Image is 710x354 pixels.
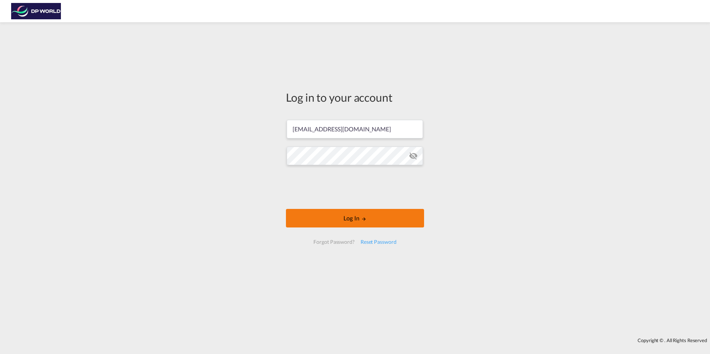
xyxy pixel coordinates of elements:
md-icon: icon-eye-off [409,151,418,160]
img: c08ca190194411f088ed0f3ba295208c.png [11,3,61,20]
button: LOGIN [286,209,424,227]
iframe: reCAPTCHA [299,173,411,201]
div: Log in to your account [286,89,424,105]
div: Reset Password [358,235,400,249]
div: Forgot Password? [310,235,357,249]
input: Enter email/phone number [287,120,423,138]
